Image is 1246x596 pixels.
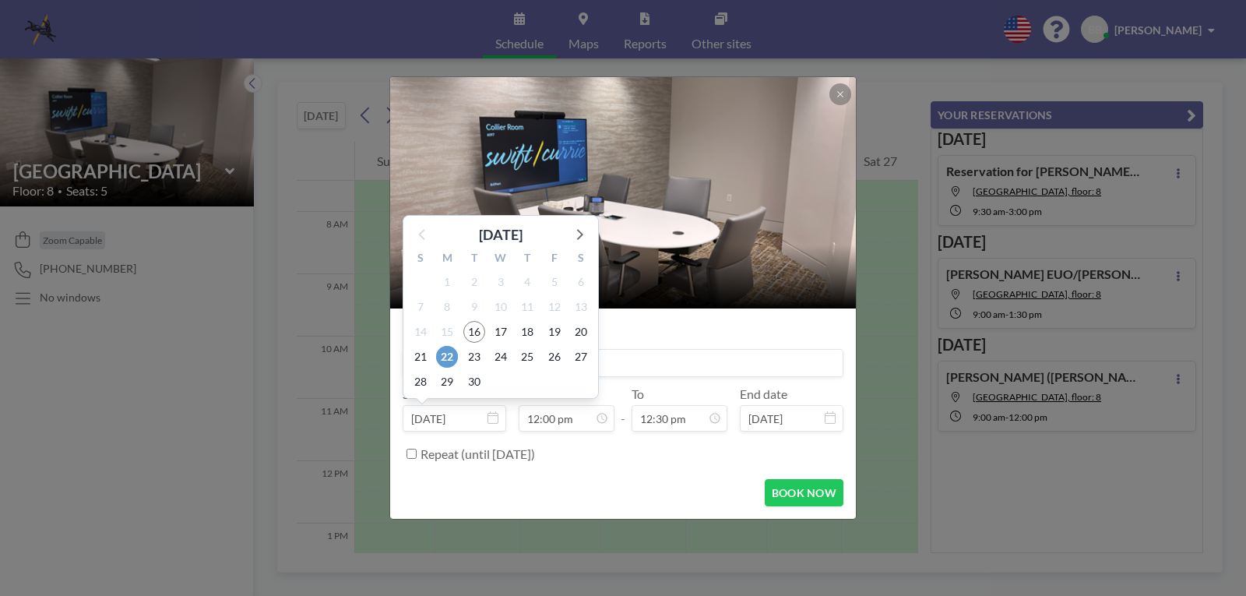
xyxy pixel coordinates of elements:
[490,346,512,368] span: Wednesday, September 24, 2025
[544,321,565,343] span: Friday, September 19, 2025
[436,346,458,368] span: Monday, September 22, 2025
[516,346,538,368] span: Thursday, September 25, 2025
[410,371,431,393] span: Sunday, September 28, 2025
[436,321,458,343] span: Monday, September 15, 2025
[463,371,485,393] span: Tuesday, September 30, 2025
[463,346,485,368] span: Tuesday, September 23, 2025
[544,296,565,318] span: Friday, September 12, 2025
[516,271,538,293] span: Thursday, September 4, 2025
[436,371,458,393] span: Monday, September 29, 2025
[434,249,460,270] div: M
[570,346,592,368] span: Saturday, September 27, 2025
[403,350,843,376] input: Beverly's reservation
[490,271,512,293] span: Wednesday, September 3, 2025
[570,321,592,343] span: Saturday, September 20, 2025
[570,296,592,318] span: Saturday, September 13, 2025
[409,257,839,280] h2: [GEOGRAPHIC_DATA]
[632,386,644,402] label: To
[540,249,567,270] div: F
[544,346,565,368] span: Friday, September 26, 2025
[463,296,485,318] span: Tuesday, September 9, 2025
[463,271,485,293] span: Tuesday, September 2, 2025
[568,249,594,270] div: S
[436,271,458,293] span: Monday, September 1, 2025
[390,17,857,368] img: 537.png
[421,446,535,462] label: Repeat (until [DATE])
[490,296,512,318] span: Wednesday, September 10, 2025
[479,224,523,245] div: [DATE]
[407,249,434,270] div: S
[410,346,431,368] span: Sunday, September 21, 2025
[461,249,487,270] div: T
[516,321,538,343] span: Thursday, September 18, 2025
[740,386,787,402] label: End date
[487,249,514,270] div: W
[514,249,540,270] div: T
[544,271,565,293] span: Friday, September 5, 2025
[516,296,538,318] span: Thursday, September 11, 2025
[570,271,592,293] span: Saturday, September 6, 2025
[410,321,431,343] span: Sunday, September 14, 2025
[621,392,625,426] span: -
[410,296,431,318] span: Sunday, September 7, 2025
[463,321,485,343] span: Tuesday, September 16, 2025
[490,321,512,343] span: Wednesday, September 17, 2025
[765,479,843,506] button: BOOK NOW
[436,296,458,318] span: Monday, September 8, 2025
